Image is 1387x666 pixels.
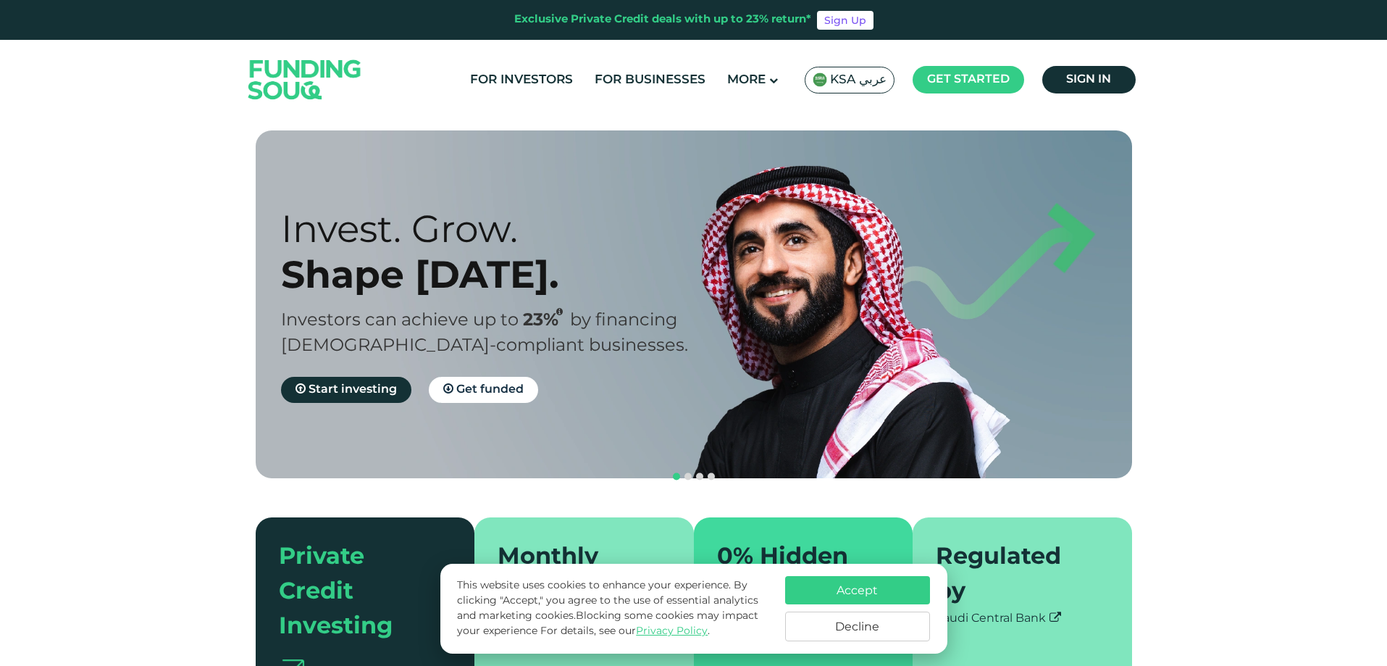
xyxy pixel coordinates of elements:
a: Sign Up [817,11,873,30]
div: Exclusive Private Credit deals with up to 23% return* [514,12,811,28]
div: Regulated by [936,541,1091,610]
button: navigation [694,471,705,483]
span: For details, see our . [540,626,710,636]
p: This website uses cookies to enhance your experience. By clicking "Accept," you agree to the use ... [457,578,770,639]
a: For Businesses [591,68,709,92]
a: For Investors [466,68,577,92]
span: Blocking some cookies may impact your experience [457,611,758,636]
div: Invest. Grow. [281,206,719,251]
span: 23% [523,312,570,329]
a: Get funded [429,377,538,403]
span: More [727,74,766,86]
span: Get started [927,74,1010,85]
a: Privacy Policy [636,626,708,636]
button: navigation [682,471,694,483]
i: 23% IRR (expected) ~ 15% Net yield (expected) [556,308,563,316]
button: Decline [785,612,930,641]
span: Sign in [1066,74,1111,85]
a: Start investing [281,377,411,403]
span: Get funded [456,384,524,395]
div: 0% Hidden Fees [717,541,873,610]
img: Logo [234,43,376,116]
div: Monthly repayments [498,541,653,610]
div: Shape [DATE]. [281,251,719,297]
a: Sign in [1042,66,1136,93]
button: navigation [705,471,717,483]
button: Accept [785,576,930,604]
div: Saudi Central Bank [936,610,1109,628]
div: Private Credit Investing [279,541,435,645]
span: Investors can achieve up to [281,312,519,329]
button: navigation [671,471,682,483]
img: SA Flag [813,72,827,87]
span: KSA عربي [830,72,887,88]
span: Start investing [309,384,397,395]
